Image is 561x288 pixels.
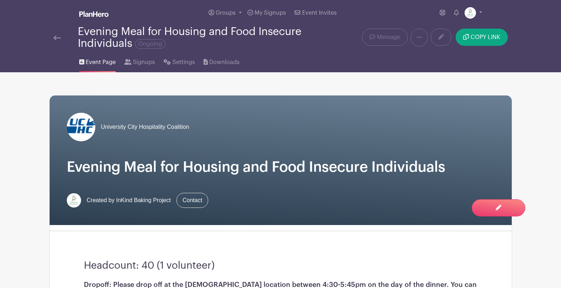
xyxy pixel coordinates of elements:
[87,196,171,205] span: Created by InKind Baking Project
[79,11,109,17] img: logo_white-6c42ec7e38ccf1d336a20a19083b03d10ae64f83f12c07503d8b9e83406b4c7d.svg
[101,123,189,131] span: University City Hospitality Coalition
[209,58,240,67] span: Downloads
[216,10,236,16] span: Groups
[302,10,337,16] span: Event Invites
[204,49,240,72] a: Downloads
[465,7,476,19] img: InKind-Logo.jpg
[135,39,165,49] span: Ongoing
[84,260,477,272] h3: Headcount: 40 (1 volunteer)
[176,193,208,208] a: Contact
[172,58,195,67] span: Settings
[54,35,61,40] img: back-arrow-29a5d9b10d5bd6ae65dc969a981735edf675c4d7a1fe02e03b50dbd4ba3cdb55.svg
[456,29,507,46] button: COPY LINK
[78,26,309,49] div: Evening Meal for Housing and Food Insecure Individuals
[124,49,155,72] a: Signups
[255,10,286,16] span: My Signups
[471,34,500,40] span: COPY LINK
[377,33,400,42] span: Message
[67,158,495,176] h1: Evening Meal for Housing and Food Insecure Individuals
[362,29,407,46] a: Message
[164,49,195,72] a: Settings
[86,58,116,67] span: Event Page
[67,113,95,141] img: university%20city%20hospitality%20coalition.png
[79,49,116,72] a: Event Page
[133,58,155,67] span: Signups
[67,193,81,208] img: InKind-Logo.jpg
